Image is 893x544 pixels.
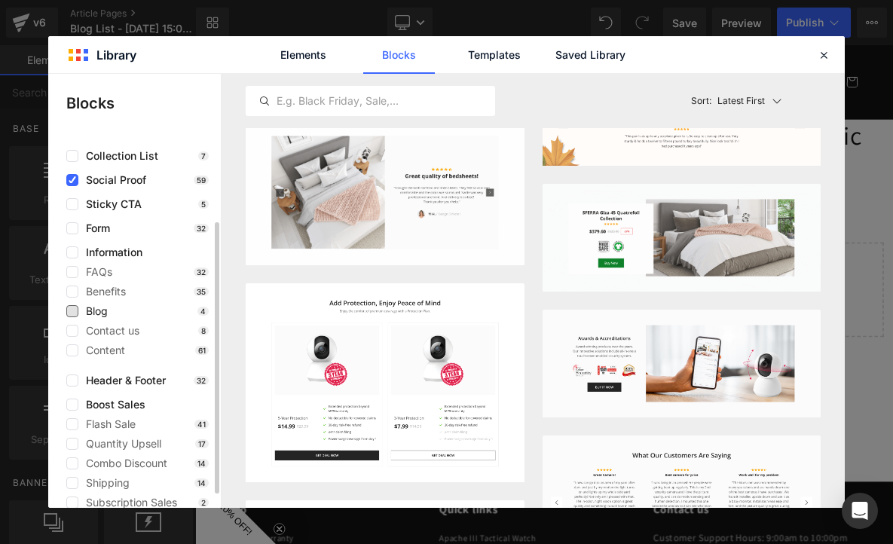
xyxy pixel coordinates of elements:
a: Explore Blocks [314,293,450,323]
span: Boost Sales [78,399,145,411]
img: image [246,121,524,266]
span: Shipping [78,477,130,489]
a: Add Single Section [462,293,598,323]
p: 5 [198,200,209,209]
p: or Drag & Drop elements from left sidebar [36,335,876,346]
summary: MAGNETIC MOUNTS [227,15,356,48]
p: 61 [195,346,209,355]
p: 35 [194,287,209,296]
span: Benefits [78,286,126,298]
span: Blog [78,305,108,317]
p: 32 [194,376,209,385]
img: image [543,310,821,417]
span: Collection List [78,150,158,162]
span: Flash Sale [78,418,136,430]
p: 7 [198,151,209,160]
a: Saved Library [555,36,626,74]
span: FAQs [78,266,112,278]
span: Combo Discount [78,457,167,469]
p: Blocks [66,92,221,115]
p: 4 [197,307,209,316]
span: Contact [237,58,276,72]
img: image [543,184,821,292]
span: SPECIAL EDITION [366,25,453,39]
a: Blocks [363,36,435,74]
span: Sticky CTA [78,198,142,210]
img: image [246,283,524,482]
p: 32 [194,224,209,233]
span: Form [78,222,110,234]
span: MAGNETIC MOUNTS [237,25,335,39]
summary: Search [806,31,840,66]
span: Contact us [78,325,139,337]
p: 2 [198,498,209,507]
summary: SPECIAL EDITION [357,15,475,48]
span: Information [78,246,142,258]
a: Elements [268,36,339,74]
p: 32 [194,267,209,277]
span: Quantity Upsell [78,438,161,450]
p: 8 [198,326,209,335]
span: Sort: [691,96,711,106]
p: 59 [194,176,209,185]
p: 17 [195,439,209,448]
input: E.g. Black Friday, Sale,... [246,92,494,110]
p: Latest First [717,94,765,108]
a: Track Your Order [635,15,738,48]
div: Open Intercom Messenger [842,493,878,529]
span: APACHE III TACTICAL WATCH [485,25,626,39]
span: Header & Footer [78,374,166,387]
a: Contact [227,48,286,81]
span: Social Proof [78,174,146,186]
span: Track Your Order [645,25,729,39]
span: Subscription Sales [78,497,177,509]
a: Templates [459,36,531,74]
p: 14 [194,459,209,468]
span: Content [78,344,125,356]
a: APACHE III TACTICAL WATCH [475,15,635,48]
a: USS Legendary [34,34,212,63]
p: 14 [194,478,209,487]
button: Latest FirstSort:Latest First [685,74,821,128]
img: USS Legendary [40,40,206,57]
p: 41 [194,420,209,429]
